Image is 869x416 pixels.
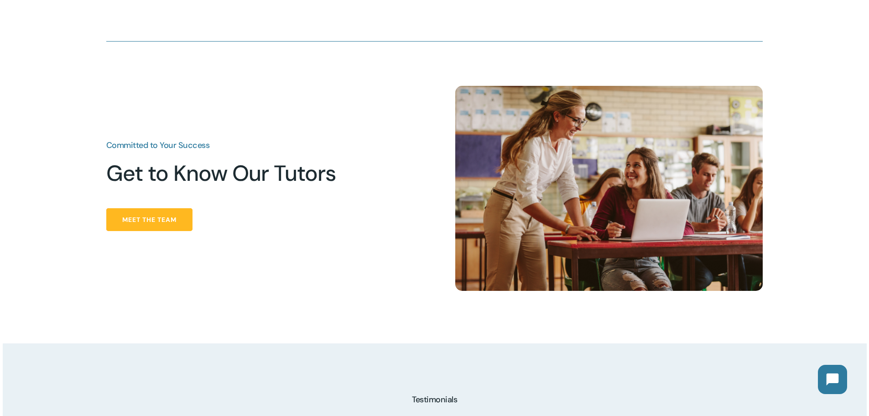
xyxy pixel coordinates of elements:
img: Happy Tutors 11 [455,86,763,291]
a: Meet the Team [106,208,193,231]
span: Meet the Team [122,215,177,224]
iframe: Chatbot [662,356,856,403]
h3: Committed to Your Success [106,141,391,149]
h2: Get to Know Our Tutors [106,160,391,187]
h3: Testimonials [3,395,867,404]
